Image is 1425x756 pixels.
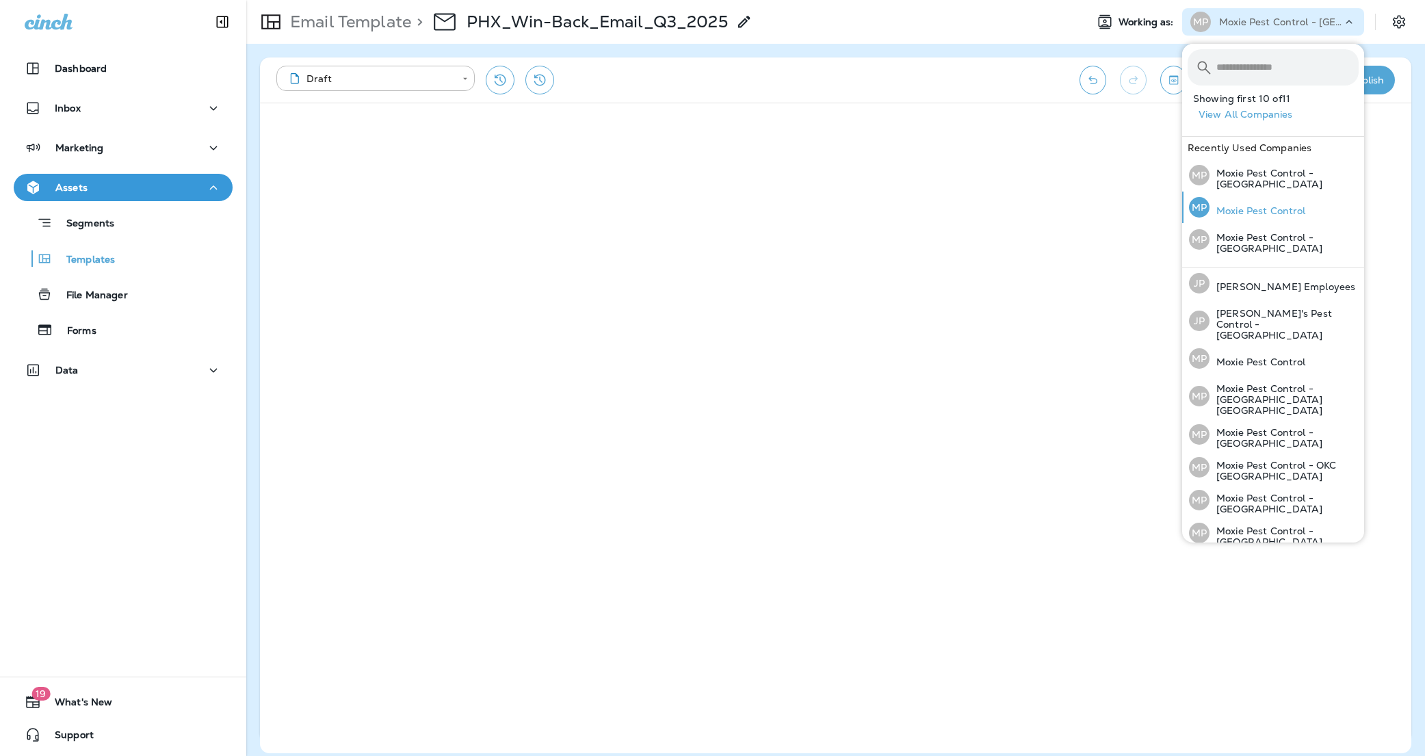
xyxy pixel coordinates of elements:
[1210,232,1359,254] p: Moxie Pest Control - [GEOGRAPHIC_DATA]
[14,134,233,161] button: Marketing
[1210,525,1359,547] p: Moxie Pest Control - [GEOGRAPHIC_DATA]
[1189,229,1210,250] div: MP
[55,63,107,74] p: Dashboard
[1182,418,1364,451] button: MPMoxie Pest Control - [GEOGRAPHIC_DATA]
[1189,424,1210,445] div: MP
[1182,484,1364,517] button: MPMoxie Pest Control - [GEOGRAPHIC_DATA]
[486,66,514,94] button: Restore from previous version
[285,12,411,32] p: Email Template
[53,218,114,231] p: Segments
[1182,192,1364,223] button: MPMoxie Pest Control
[1210,281,1355,292] p: [PERSON_NAME] Employees
[1210,205,1306,216] p: Moxie Pest Control
[14,688,233,716] button: 19What's New
[1189,490,1210,510] div: MP
[1193,93,1364,104] p: Showing first 10 of 11
[14,280,233,309] button: File Manager
[53,325,96,338] p: Forms
[1189,523,1210,543] div: MP
[1119,16,1177,28] span: Working as:
[1182,374,1364,418] button: MPMoxie Pest Control - [GEOGRAPHIC_DATA] [GEOGRAPHIC_DATA]
[41,696,112,713] span: What's New
[1182,343,1364,374] button: MPMoxie Pest Control
[286,72,453,86] div: Draft
[1182,159,1364,192] button: MPMoxie Pest Control - [GEOGRAPHIC_DATA]
[53,289,128,302] p: File Manager
[14,244,233,273] button: Templates
[1189,197,1210,218] div: MP
[1189,348,1210,369] div: MP
[41,729,94,746] span: Support
[14,174,233,201] button: Assets
[55,365,79,376] p: Data
[14,94,233,122] button: Inbox
[1182,299,1364,343] button: JP[PERSON_NAME]'s Pest Control - [GEOGRAPHIC_DATA]
[14,721,233,748] button: Support
[14,356,233,384] button: Data
[1193,104,1364,125] button: View All Companies
[53,254,115,267] p: Templates
[1182,517,1364,549] button: MPMoxie Pest Control - [GEOGRAPHIC_DATA]
[1210,493,1359,514] p: Moxie Pest Control - [GEOGRAPHIC_DATA]
[1182,223,1364,256] button: MPMoxie Pest Control - [GEOGRAPHIC_DATA]
[14,55,233,82] button: Dashboard
[1182,451,1364,484] button: MPMoxie Pest Control - OKC [GEOGRAPHIC_DATA]
[1189,273,1210,294] div: JP
[203,8,241,36] button: Collapse Sidebar
[1189,165,1210,185] div: MP
[1219,16,1342,27] p: Moxie Pest Control - [GEOGRAPHIC_DATA]
[1210,383,1359,416] p: Moxie Pest Control - [GEOGRAPHIC_DATA] [GEOGRAPHIC_DATA]
[14,208,233,237] button: Segments
[14,315,233,344] button: Forms
[55,103,81,114] p: Inbox
[1210,308,1359,341] p: [PERSON_NAME]'s Pest Control - [GEOGRAPHIC_DATA]
[1182,137,1364,159] div: Recently Used Companies
[1182,268,1364,299] button: JP[PERSON_NAME] Employees
[1189,457,1210,478] div: MP
[1210,356,1306,367] p: Moxie Pest Control
[467,12,728,32] p: PHX_Win-Back_Email_Q3_2025
[1210,427,1359,449] p: Moxie Pest Control - [GEOGRAPHIC_DATA]
[1210,460,1359,482] p: Moxie Pest Control - OKC [GEOGRAPHIC_DATA]
[1160,66,1187,94] button: Toggle preview
[1210,168,1359,190] p: Moxie Pest Control - [GEOGRAPHIC_DATA]
[411,12,423,32] p: >
[1080,66,1106,94] button: Undo
[1387,10,1411,34] button: Settings
[525,66,554,94] button: View Changelog
[1189,311,1210,331] div: JP
[55,142,103,153] p: Marketing
[1189,386,1210,406] div: MP
[1190,12,1211,32] div: MP
[31,687,50,701] span: 19
[55,182,88,193] p: Assets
